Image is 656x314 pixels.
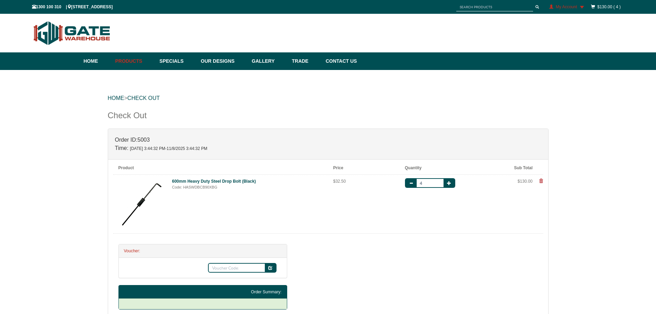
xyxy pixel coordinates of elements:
[251,290,282,294] strong: Order Summary:
[118,165,134,170] b: Product
[32,4,113,9] span: 1300 100 310 | [STREET_ADDRESS]
[333,165,343,170] b: Price
[248,52,288,70] a: Gallery
[288,52,322,70] a: Trade
[514,165,533,170] b: Sub Total
[114,178,166,230] img: 600mm-drop-bolt-black-2023112415498-zad_thumb_small.jpg
[108,129,548,160] div: 5003
[477,178,533,184] div: $130.00
[208,263,266,273] input: Voucher Code:
[456,3,533,11] input: SEARCH PRODUCTS
[405,165,422,170] b: Quantity
[108,109,549,129] div: Check Out
[130,146,207,151] span: [DATE] 3:44:32 PM-11/8/2025 3:44:32 PM
[172,184,323,190] div: Code: HASWDBCB90XBG
[124,249,140,253] strong: Voucher:
[597,4,621,9] a: $130.00 ( 4 )
[32,17,112,49] img: Gate Warehouse
[172,179,256,184] a: 600mm Heavy Duty Steel Drop Bolt (Black)
[115,145,128,151] strong: Time:
[156,52,197,70] a: Specials
[333,178,395,184] div: $32.50
[108,87,549,109] div: >
[322,52,357,70] a: Contact Us
[197,52,248,70] a: Our Designs
[127,95,160,101] a: Check Out
[115,137,138,143] strong: Order ID:
[84,52,112,70] a: Home
[556,4,577,9] span: My Account
[112,52,156,70] a: Products
[108,95,124,101] a: HOME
